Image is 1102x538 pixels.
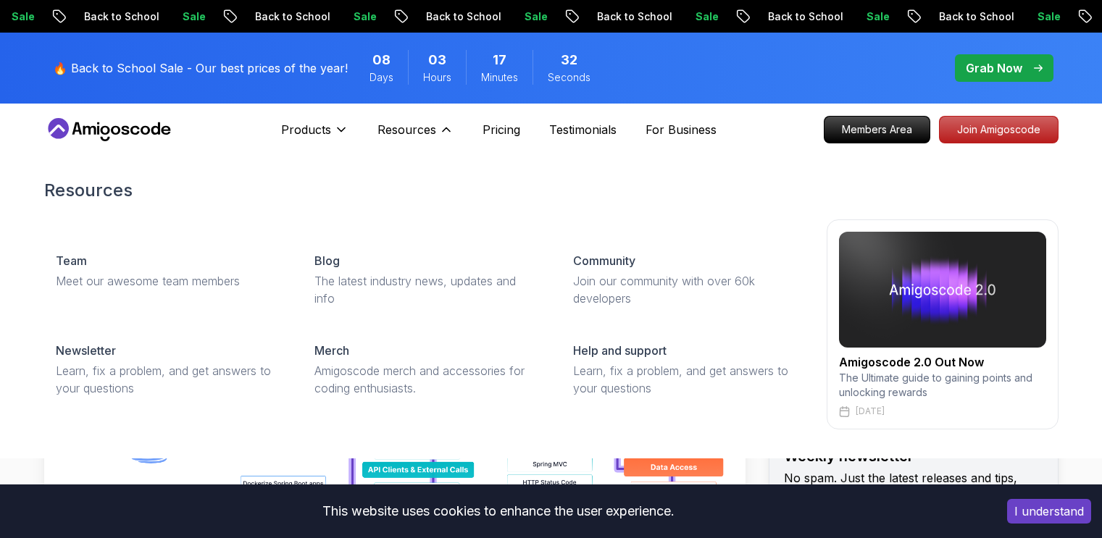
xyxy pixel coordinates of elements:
p: Learn, fix a problem, and get answers to your questions [56,362,280,397]
p: Grab Now [966,59,1022,77]
a: Pricing [483,121,520,138]
p: Team [56,252,87,269]
p: Merch [314,342,349,359]
span: Seconds [548,70,590,85]
span: Minutes [481,70,518,85]
h2: Amigoscode 2.0 Out Now [839,353,1046,371]
span: 32 Seconds [561,50,577,70]
a: Members Area [824,116,930,143]
p: Blog [314,252,340,269]
p: No spam. Just the latest releases and tips, interesting articles, and exclusive interviews in you... [784,469,1043,521]
img: amigoscode 2.0 [839,232,1046,348]
p: 🔥 Back to School Sale - Our best prices of the year! [53,59,348,77]
button: Accept cookies [1007,499,1091,524]
span: 3 Hours [428,50,446,70]
p: [DATE] [856,405,885,417]
p: Back to School [585,9,684,24]
p: Sale [513,9,559,24]
span: 8 Days [372,50,391,70]
p: Amigoscode merch and accessories for coding enthusiasts. [314,362,538,397]
button: Resources [377,121,454,150]
a: CommunityJoin our community with over 60k developers [562,240,809,319]
p: Back to School [756,9,855,24]
a: For Business [646,121,717,138]
a: NewsletterLearn, fix a problem, and get answers to your questions [44,330,291,408]
p: Resources [377,121,436,138]
a: BlogThe latest industry news, updates and info [303,240,550,319]
p: Back to School [72,9,171,24]
a: amigoscode 2.0Amigoscode 2.0 Out NowThe Ultimate guide to gaining points and unlocking rewards[DATE] [827,219,1059,429]
p: Join Amigoscode [940,117,1058,143]
p: Back to School [414,9,513,24]
p: Join our community with over 60k developers [573,272,797,307]
p: Back to School [243,9,342,24]
h2: Resources [44,179,1059,202]
span: 17 Minutes [493,50,506,70]
p: Help and support [573,342,667,359]
p: Back to School [927,9,1026,24]
p: Sale [855,9,901,24]
p: Sale [171,9,217,24]
p: Community [573,252,635,269]
p: The latest industry news, updates and info [314,272,538,307]
a: TeamMeet our awesome team members [44,240,291,301]
p: Sale [342,9,388,24]
p: Meet our awesome team members [56,272,280,290]
span: Hours [423,70,451,85]
a: Join Amigoscode [939,116,1059,143]
button: Products [281,121,348,150]
a: Help and supportLearn, fix a problem, and get answers to your questions [562,330,809,408]
p: Members Area [825,117,930,143]
a: MerchAmigoscode merch and accessories for coding enthusiasts. [303,330,550,408]
p: Learn, fix a problem, and get answers to your questions [573,362,797,397]
p: Sale [1026,9,1072,24]
div: This website uses cookies to enhance the user experience. [11,495,985,527]
p: Sale [684,9,730,24]
a: Testimonials [549,121,617,138]
span: Days [370,70,393,85]
p: Products [281,121,331,138]
p: Newsletter [56,342,116,359]
p: The Ultimate guide to gaining points and unlocking rewards [839,371,1046,400]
